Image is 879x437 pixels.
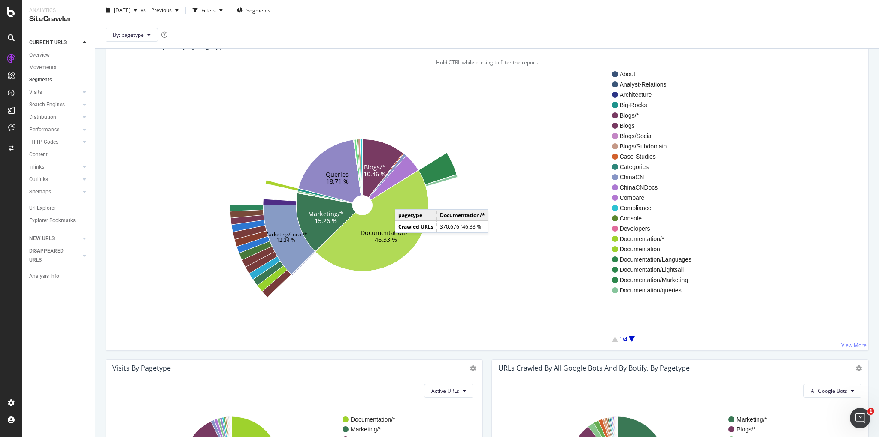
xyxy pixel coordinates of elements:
[620,101,691,109] span: Big-Rocks
[29,100,65,109] div: Search Engines
[811,387,847,395] span: All Google Bots
[351,416,395,423] text: Documentation/*
[29,75,89,84] a: Segments
[29,247,73,265] div: DISAPPEARED URLS
[620,132,691,140] span: Blogs/Social
[29,150,48,159] div: Content
[29,51,89,60] a: Overview
[375,235,397,243] text: 46.33 %
[620,142,691,151] span: Blogs/Subdomain
[620,152,691,161] span: Case-Studies
[29,51,50,60] div: Overview
[29,187,80,196] a: Sitemaps
[29,125,59,134] div: Performance
[29,113,56,122] div: Distribution
[737,416,767,423] text: Marketing/*
[29,163,44,172] div: Inlinks
[620,70,691,78] span: About
[148,6,172,14] span: Previous
[620,276,691,284] span: Documentation/Marketing
[29,234,80,243] a: NEW URLS
[29,88,42,97] div: Visits
[29,63,56,72] div: Movements
[276,236,295,244] text: 12.34 %
[29,175,48,184] div: Outlinks
[29,204,56,213] div: Url Explorer
[620,80,691,89] span: Analyst-Relations
[619,335,627,344] div: 1/4
[850,408,870,428] iframe: Intercom live chat
[141,6,148,14] span: vs
[364,163,385,171] text: Blogs/*
[361,229,411,237] text: Documentation/*
[112,362,171,374] h4: Visits by pagetype
[620,286,691,295] span: Documentation/queries
[29,38,80,47] a: CURRENT URLS
[620,90,691,99] span: Architecture
[106,28,158,42] button: By: pagetype
[498,362,690,374] h4: URLs Crawled by All Google Bots and by Botify, by pagetype
[326,177,349,185] text: 18.71 %
[856,365,862,371] i: Options
[29,175,80,184] a: Outlinks
[246,6,270,14] span: Segments
[395,221,437,232] td: Crawled URLs
[29,14,88,24] div: SiteCrawler
[620,255,691,264] span: Documentation/Languages
[114,6,130,14] span: 2025 Jul. 30th
[841,341,867,349] a: View More
[437,221,488,232] td: 370,676 (46.33 %)
[29,88,80,97] a: Visits
[436,59,538,66] span: Hold CTRL while clicking to filter the report.
[29,204,89,213] a: Url Explorer
[148,3,182,17] button: Previous
[189,3,226,17] button: Filters
[29,75,52,84] div: Segments
[867,408,874,415] span: 1
[29,100,80,109] a: Search Engines
[29,150,89,159] a: Content
[470,365,476,371] i: Options
[113,31,144,38] span: By: pagetype
[620,214,691,223] span: Console
[351,426,381,433] text: Marketing/*
[326,170,349,178] text: Queries
[29,138,80,147] a: HTTP Codes
[29,234,55,243] div: NEW URLS
[620,183,691,192] span: ChinaCNDocs
[437,210,488,221] td: Documentation/*
[29,247,80,265] a: DISAPPEARED URLS
[264,230,307,238] text: Marketing/Local/*
[29,138,58,147] div: HTTP Codes
[620,173,691,181] span: ChinaCN
[620,265,691,274] span: Documentation/Lightsail
[620,193,691,202] span: Compare
[308,210,343,218] text: Marketing/*
[29,187,51,196] div: Sitemaps
[620,245,691,253] span: Documentation
[803,384,861,398] button: All Google Bots
[29,113,80,122] a: Distribution
[431,387,459,395] span: Active URLs
[233,3,274,17] button: Segments
[29,216,76,225] div: Explorer Bookmarks
[620,235,691,243] span: Documentation/*
[737,426,756,433] text: Blogs/*
[315,217,337,225] text: 15.26 %
[395,210,437,221] td: pagetype
[29,163,80,172] a: Inlinks
[29,63,89,72] a: Movements
[620,111,691,120] span: Blogs/*
[29,125,80,134] a: Performance
[364,169,386,178] text: 10.46 %
[424,384,473,398] button: Active URLs
[620,163,691,171] span: Categories
[29,216,89,225] a: Explorer Bookmarks
[620,204,691,212] span: Compliance
[102,3,141,17] button: [DATE]
[29,7,88,14] div: Analytics
[29,272,59,281] div: Analysis Info
[29,38,67,47] div: CURRENT URLS
[620,121,691,130] span: Blogs
[29,272,89,281] a: Analysis Info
